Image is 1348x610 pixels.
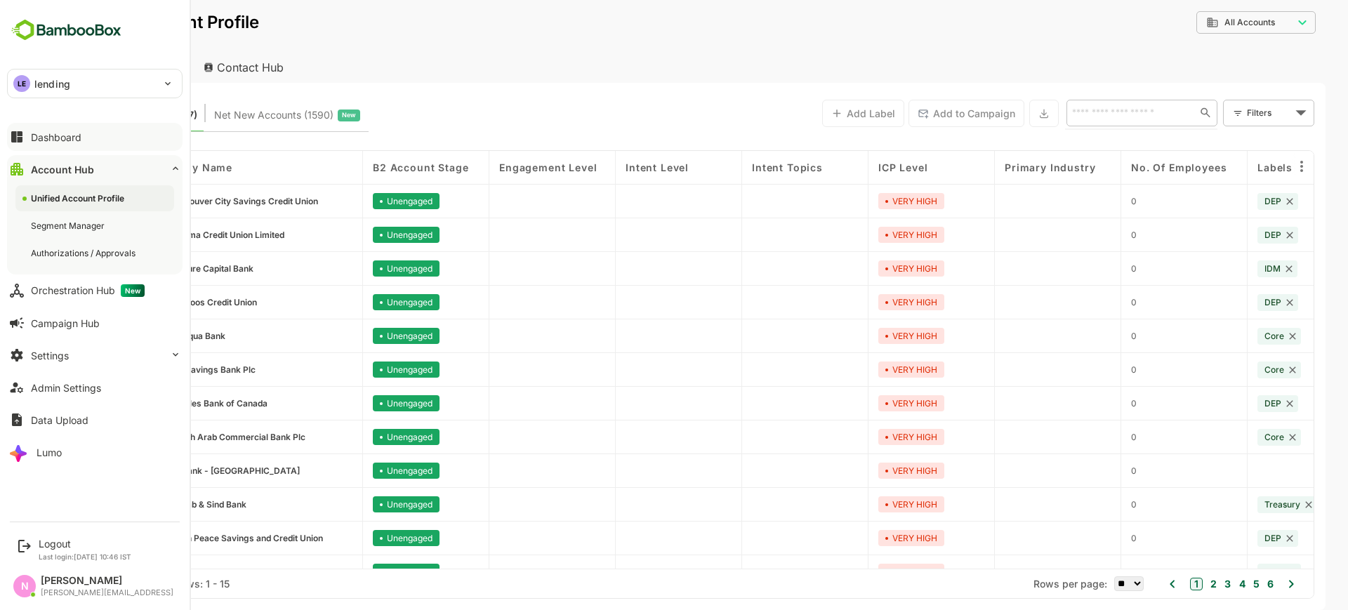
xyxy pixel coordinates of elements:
[1215,576,1224,592] button: 6
[31,350,69,362] div: Settings
[41,588,173,597] div: [PERSON_NAME][EMAIL_ADDRESS]
[1082,161,1177,173] span: No. of Employees
[165,106,284,124] span: Net New Accounts ( 1590 )
[1208,193,1249,210] div: DEP
[1172,576,1182,592] button: 3
[829,294,895,310] div: VERY HIGH
[980,100,1010,127] button: Export the selected data as CSV
[1082,533,1088,543] span: 0
[1082,263,1088,274] span: 0
[1175,18,1226,27] span: All Accounts
[120,196,269,206] span: Vancouver City Savings Credit Union
[120,331,176,341] span: Umpqua Bank
[1208,395,1249,412] div: DEP
[324,496,390,512] div: Unengaged
[22,52,138,83] div: Account Hub
[1082,364,1088,375] span: 0
[773,100,855,127] button: Add Label
[1208,530,1249,547] div: DEP
[7,373,183,402] button: Admin Settings
[1082,566,1088,577] span: 0
[143,52,247,83] div: Contact Hub
[829,395,895,411] div: VERY HIGH
[39,538,131,550] div: Logout
[1082,499,1088,510] span: 0
[324,294,390,310] div: Unengaged
[13,75,30,92] div: LE
[1208,161,1243,173] span: Labels
[34,77,70,91] p: lending
[1201,576,1210,592] button: 5
[1215,533,1232,543] span: DEP
[829,227,895,243] div: VERY HIGH
[1141,578,1154,590] button: 1
[31,192,127,204] div: Unified Account Profile
[1208,429,1252,446] div: Core
[7,123,183,151] button: Dashboard
[1215,297,1232,307] span: DEP
[120,364,206,375] span: OneSavings Bank Plc
[293,106,307,124] span: New
[829,328,895,344] div: VERY HIGH
[1082,432,1088,442] span: 0
[1082,398,1088,409] span: 0
[1082,465,1088,476] span: 0
[120,230,235,240] span: Parama Credit Union Limited
[1082,196,1088,206] span: 0
[120,499,197,510] span: Punjab & Sind Bank
[7,17,126,44] img: BambooboxFullLogoMark.5f36c76dfaba33ec1ec1367b70bb1252.svg
[7,155,183,183] button: Account Hub
[829,564,895,580] div: VERY HIGH
[120,533,274,543] span: North Peace Savings and Credit Union
[37,446,62,458] div: Lumo
[22,14,210,31] p: Unified Account Profile
[1215,196,1232,206] span: DEP
[1215,566,1235,577] span: Core
[829,260,895,277] div: VERY HIGH
[450,161,548,173] span: Engagement Level
[829,496,895,512] div: VERY HIGH
[31,247,138,259] div: Authorizations / Approvals
[31,220,107,232] div: Segment Manager
[1187,576,1196,592] button: 4
[31,414,88,426] div: Data Upload
[39,552,131,561] p: Last login: [DATE] 10:46 IST
[829,193,895,209] div: VERY HIGH
[324,395,390,411] div: Unengaged
[1215,364,1235,375] span: Core
[1215,263,1231,274] span: IDM
[1198,105,1243,120] div: Filters
[7,406,183,434] button: Data Upload
[829,463,895,479] div: VERY HIGH
[7,341,183,369] button: Settings
[120,263,204,274] span: Venture Capital Bank
[120,432,256,442] span: British Arab Commercial Bank Plc
[576,161,640,173] span: Intent Level
[829,429,895,445] div: VERY HIGH
[1215,331,1235,341] span: Core
[1208,564,1252,581] div: Core
[1208,227,1249,244] div: DEP
[8,69,182,98] div: LElending
[1215,499,1251,510] span: Treasury
[1082,331,1088,341] span: 0
[1158,576,1168,592] button: 2
[7,438,183,466] button: Lumo
[324,260,390,277] div: Unengaged
[120,465,251,476] span: Citibank - UK
[324,193,390,209] div: Unengaged
[1196,98,1265,128] div: Filters
[7,277,183,305] button: Orchestration HubNew
[42,578,180,590] div: Total Rows: 617 | Rows: 1 - 15
[41,575,173,587] div: [PERSON_NAME]
[120,297,208,307] span: Osoyoos Credit Union
[121,284,145,297] span: New
[1215,432,1235,442] span: Core
[324,429,390,445] div: Unengaged
[859,100,975,127] button: Add to Campaign
[1208,362,1252,378] div: Core
[829,161,879,173] span: ICP Level
[120,398,218,409] span: Peoples Bank of Canada
[324,530,390,546] div: Unengaged
[1208,294,1249,311] div: DEP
